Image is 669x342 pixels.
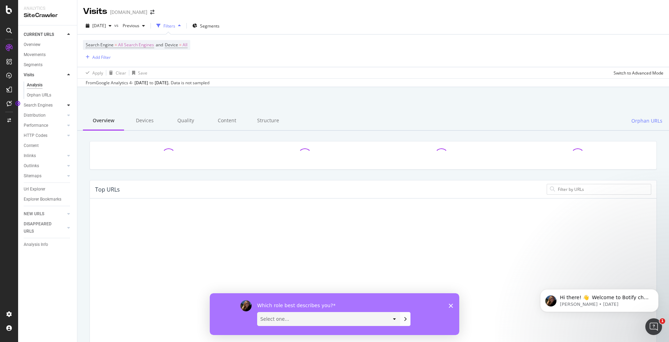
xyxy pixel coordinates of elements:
span: 2025 Oct. 3rd [92,23,106,29]
a: NEW URLS [24,210,65,218]
a: Analysis [27,81,72,89]
span: = [179,42,182,48]
div: [DOMAIN_NAME] [110,9,147,16]
a: Orphan URLs [27,92,72,99]
span: Hi there! 👋 Welcome to Botify chat support! Have a question? Reply to this message and our team w... [30,20,119,54]
div: Explorer Bookmarks [24,196,61,203]
div: Visits [24,71,34,79]
div: [DATE] . [155,80,169,86]
div: DISAPPEARED URLS [24,220,59,235]
a: Distribution [24,112,65,119]
div: Tooltip anchor [15,100,21,107]
span: = [115,42,117,48]
div: Clear [116,70,126,76]
div: [DATE] [134,80,148,86]
a: Outlinks [24,162,65,170]
iframe: Survey by Laura from Botify [210,293,459,335]
a: Content [24,142,72,149]
a: Url Explorer [24,186,72,193]
a: Segments [24,61,72,69]
button: Clear [106,67,126,78]
iframe: Intercom notifications message [530,274,669,323]
div: CURRENT URLS [24,31,54,38]
div: Sitemaps [24,172,41,180]
button: Apply [83,67,103,78]
button: Segments [190,20,222,31]
div: Url Explorer [24,186,45,193]
span: All [183,40,187,50]
div: Analysis Info [24,241,48,248]
a: DISAPPEARED URLS [24,220,65,235]
a: Sitemaps [24,172,65,180]
button: Switch to Advanced Mode [611,67,663,78]
div: Apply [92,70,103,76]
div: Outlinks [24,162,39,170]
span: All Search Engines [118,40,154,50]
div: Devices [124,111,165,131]
button: Filters [154,20,184,31]
div: Analysis [27,81,43,89]
div: Structure [247,111,289,131]
span: and [156,42,163,48]
input: Filter by URLs [557,186,648,193]
div: Distribution [24,112,46,119]
button: [DATE] [83,20,114,31]
div: Performance [24,122,48,129]
div: Movements [24,51,46,59]
div: Quality [165,111,206,131]
div: NEW URLS [24,210,44,218]
a: Visits [24,71,65,79]
div: Save [138,70,147,76]
a: Analysis Info [24,241,72,248]
div: Switch to Advanced Mode [614,70,663,76]
div: Add Filter [92,54,111,60]
span: Previous [120,23,139,29]
div: Content [24,142,39,149]
a: CURRENT URLS [24,31,65,38]
a: Overview [24,41,72,48]
iframe: Intercom live chat [645,318,662,335]
a: HTTP Codes [24,132,65,139]
div: Content [206,111,247,131]
button: Add Filter [83,53,111,61]
a: Inlinks [24,152,65,160]
div: Orphan URLs [27,92,51,99]
div: Inlinks [24,152,36,160]
div: Overview [83,111,124,131]
p: Message from Laura, sent 3w ago [30,27,120,33]
div: HTTP Codes [24,132,47,139]
button: Previous [120,20,148,31]
div: Overview [24,41,40,48]
span: Device [165,42,178,48]
div: Search Engines [24,102,53,109]
a: Performance [24,122,65,129]
button: Save [129,67,147,78]
div: Filters [163,23,175,29]
a: Movements [24,51,72,59]
div: Segments [24,61,43,69]
span: Segments [200,23,220,29]
span: Search Engine [86,42,114,48]
div: SiteCrawler [24,11,71,20]
span: Orphan URLs [631,117,662,124]
a: Search Engines [24,102,65,109]
div: From Google Analytics 4 - to Data is not sampled [86,80,209,86]
div: arrow-right-arrow-left [150,10,154,15]
span: vs [114,22,120,28]
a: Explorer Bookmarks [24,196,72,203]
span: 1 [660,318,665,324]
div: Analytics [24,6,71,11]
div: Top URLs [95,186,120,193]
div: Visits [83,6,107,17]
